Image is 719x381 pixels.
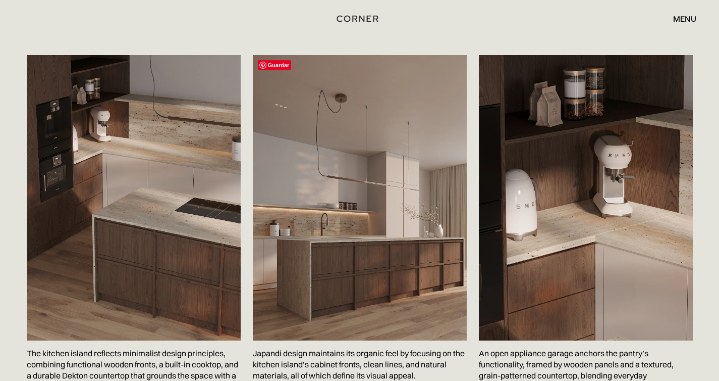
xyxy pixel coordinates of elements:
a: home [331,12,388,25]
div: menu [673,15,696,23]
div: menu [663,10,696,27]
span: Guardar [258,60,292,70]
